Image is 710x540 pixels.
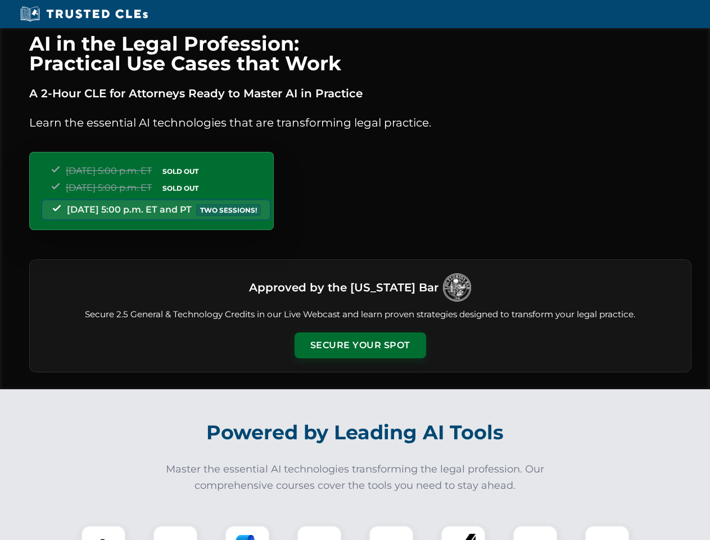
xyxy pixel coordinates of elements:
span: [DATE] 5:00 p.m. ET [66,165,152,176]
p: A 2-Hour CLE for Attorneys Ready to Master AI in Practice [29,84,691,102]
button: Secure Your Spot [295,332,426,358]
span: SOLD OUT [159,165,202,177]
p: Learn the essential AI technologies that are transforming legal practice. [29,114,691,132]
p: Master the essential AI technologies transforming the legal profession. Our comprehensive courses... [159,461,552,494]
h2: Powered by Leading AI Tools [44,413,667,452]
span: SOLD OUT [159,182,202,194]
img: Trusted CLEs [17,6,151,22]
h3: Approved by the [US_STATE] Bar [249,277,438,298]
h1: AI in the Legal Profession: Practical Use Cases that Work [29,34,691,73]
span: [DATE] 5:00 p.m. ET [66,182,152,193]
p: Secure 2.5 General & Technology Credits in our Live Webcast and learn proven strategies designed ... [43,308,677,321]
img: Logo [443,273,471,301]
